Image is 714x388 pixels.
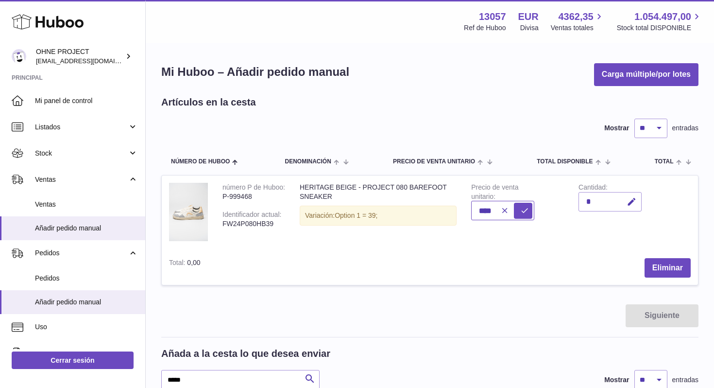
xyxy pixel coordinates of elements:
[35,349,128,358] span: Facturación y pagos
[604,375,629,385] label: Mostrar
[518,10,539,23] strong: EUR
[222,211,281,221] div: Identificador actual
[645,258,691,278] button: Eliminar
[187,259,200,266] span: 0,00
[551,10,605,33] a: 4362,35 Ventas totales
[520,23,539,33] div: Divisa
[35,298,138,307] span: Añadir pedido manual
[169,183,208,241] img: HERITAGE BEIGE - PROJECT 080 BAREFOOT SNEAKER
[36,47,123,66] div: OHNE PROJECT
[35,175,128,184] span: Ventas
[672,375,698,385] span: entradas
[12,49,26,64] img: support@ohneproject.com
[604,123,629,133] label: Mostrar
[558,10,593,23] span: 4362,35
[300,206,457,226] div: Variación:
[35,149,128,158] span: Stock
[35,200,138,209] span: Ventas
[161,96,256,109] h2: Artículos en la cesta
[537,159,593,165] span: Total DISPONIBLE
[471,183,518,203] label: Precio de venta unitario
[578,183,608,194] label: Cantidad
[393,159,475,165] span: Precio de venta unitario
[35,248,128,258] span: Pedidos
[35,322,138,332] span: Uso
[222,183,285,194] div: número P de Huboo
[161,347,330,360] h2: Añada a la cesta lo que desea enviar
[35,96,138,106] span: Mi panel de control
[617,23,702,33] span: Stock total DISPONIBLE
[551,23,605,33] span: Ventas totales
[464,23,506,33] div: Ref de Huboo
[161,64,349,80] h1: Mi Huboo – Añadir pedido manual
[655,159,674,165] span: Total
[222,219,285,229] div: FW24P080HB39
[169,259,187,269] label: Total
[617,10,702,33] a: 1.054.497,00 Stock total DISPONIBLE
[12,352,134,369] a: Cerrar sesión
[335,212,377,219] span: Option 1 = 39;
[285,159,331,165] span: Denominación
[634,10,691,23] span: 1.054.497,00
[36,57,143,65] span: [EMAIL_ADDRESS][DOMAIN_NAME]
[35,274,138,283] span: Pedidos
[594,63,698,86] button: Carga múltiple/por lotes
[35,224,138,233] span: Añadir pedido manual
[292,176,464,251] td: HERITAGE BEIGE - PROJECT 080 BAREFOOT SNEAKER
[672,123,698,133] span: entradas
[479,10,506,23] strong: 13057
[222,192,285,201] div: P-999468
[171,159,230,165] span: Número de Huboo
[35,123,128,132] span: Listados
